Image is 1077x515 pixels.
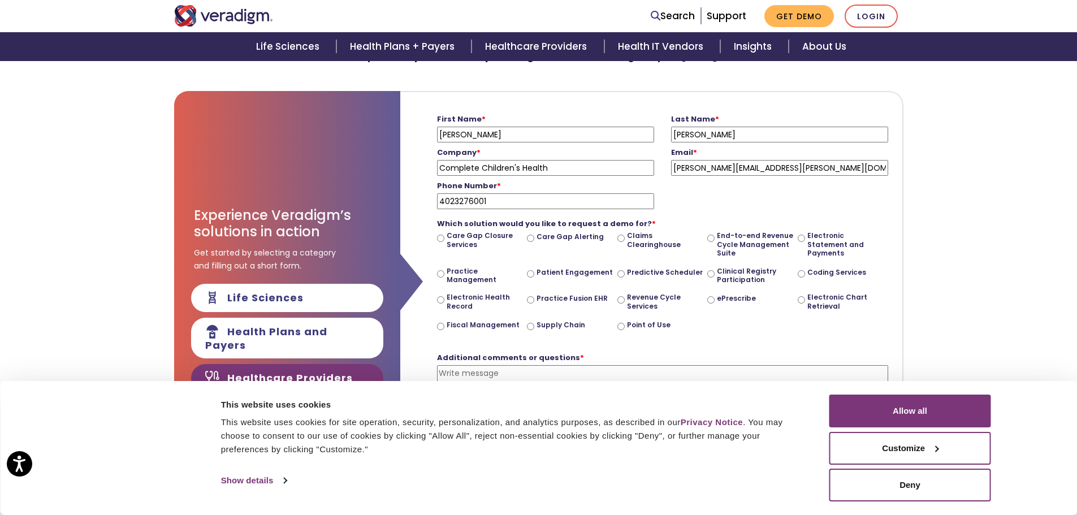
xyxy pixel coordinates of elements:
button: Allow all [829,395,991,427]
a: Health IT Vendors [604,32,720,61]
a: Health Plans + Payers [336,32,472,61]
strong: Email [671,147,697,158]
a: Login [845,5,898,28]
a: Support [707,9,746,23]
label: Electronic Health Record [447,293,523,310]
h3: Experience Veradigm’s solutions in action [194,207,380,240]
strong: Which solution would you like to request a demo for? [437,218,656,229]
label: Care Gap Alerting [537,232,604,241]
div: This website uses cookies [221,398,804,412]
button: Customize [829,432,991,465]
label: Fiscal Management [447,321,520,330]
strong: Company [437,147,481,158]
a: Life Sciences [243,32,336,61]
a: Search [651,8,695,24]
label: Coding Services [807,268,866,277]
span: Get started by selecting a category and filling out a short form. [194,246,336,272]
a: Show details [221,472,287,489]
a: About Us [789,32,860,61]
button: Deny [829,469,991,501]
strong: Last Name [671,114,719,124]
a: Insights [720,32,789,61]
label: End-to-end Revenue Cycle Management Suite [717,231,793,258]
label: Care Gap Closure Services [447,231,523,249]
label: Clinical Registry Participation [717,267,793,284]
label: Point of Use [627,321,671,330]
label: Predictive Scheduler [627,268,703,277]
label: Electronic Chart Retrieval [807,293,884,310]
div: This website uses cookies for site operation, security, personalization, and analytics purposes, ... [221,416,804,456]
label: Revenue Cycle Services [627,293,703,310]
a: Privacy Notice [681,417,743,427]
iframe: Drift Chat Widget [860,445,1063,501]
a: Get Demo [764,5,834,27]
label: Practice Fusion EHR [537,294,608,303]
strong: Explore the possibilities by booking time with a Veradigm expert [DATE]. [357,49,720,63]
label: Claims Clearinghouse [627,231,703,249]
a: Healthcare Providers [472,32,604,61]
label: Practice Management [447,267,523,284]
label: ePrescribe [717,294,756,303]
strong: Additional comments or questions [437,352,584,363]
input: Company [437,160,654,176]
img: Veradigm logo [174,5,273,27]
input: Last Name [671,127,888,142]
strong: First Name [437,114,486,124]
label: Patient Engagement [537,268,613,277]
input: firstlastname@website.com [671,160,888,176]
strong: Phone Number [437,180,501,191]
input: Phone Number [437,193,654,209]
input: First Name [437,127,654,142]
label: Electronic Statement and Payments [807,231,884,258]
label: Supply Chain [537,321,585,330]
